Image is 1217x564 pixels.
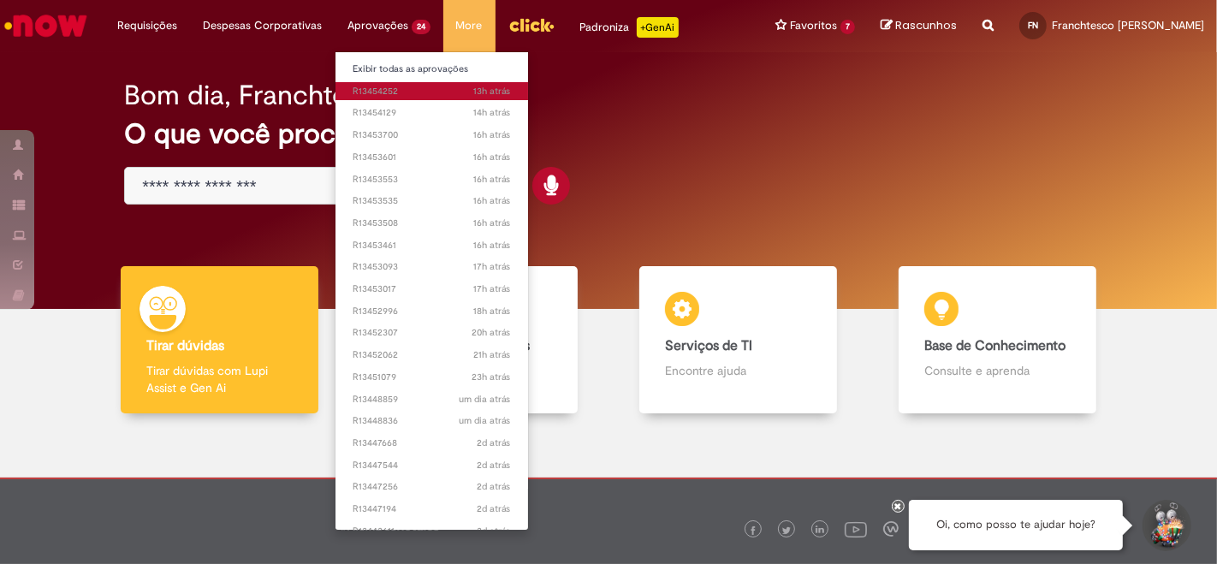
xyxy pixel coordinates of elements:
[335,390,528,409] a: Aberto R13448859 :
[124,80,392,110] h2: Bom dia, Franchtesco
[353,326,511,340] span: R13452307
[335,478,528,496] a: Aberto R13447256 :
[665,337,752,354] b: Serviços de TI
[473,348,511,361] time: 27/08/2025 11:53:48
[353,525,511,538] span: R13443611
[790,17,837,34] span: Favoritos
[353,151,511,164] span: R13453601
[816,525,824,536] img: logo_footer_linkedin.png
[473,173,511,186] span: 16h atrás
[477,436,511,449] time: 26/08/2025 11:06:34
[473,128,511,141] span: 16h atrás
[477,480,511,493] time: 26/08/2025 10:08:51
[124,119,1093,149] h2: O que você procura hoje?
[473,282,511,295] span: 17h atrás
[782,526,791,535] img: logo_footer_twitter.png
[508,12,555,38] img: click_logo_yellow_360x200.png
[473,305,511,318] span: 18h atrás
[335,412,528,430] a: Aberto R13448836 :
[146,362,293,396] p: Tirar dúvidas com Lupi Assist e Gen Ai
[335,280,528,299] a: Aberto R13453017 :
[477,502,511,515] span: 2d atrás
[335,236,528,255] a: Aberto R13453461 :
[477,459,511,472] time: 26/08/2025 10:45:29
[473,151,511,163] span: 16h atrás
[473,106,511,119] span: 14h atrás
[1140,500,1191,551] button: Iniciar Conversa de Suporte
[335,82,528,101] a: Aberto R13454252 :
[477,436,511,449] span: 2d atrás
[580,17,679,38] div: Padroniza
[473,260,511,273] span: 17h atrás
[353,348,511,362] span: R13452062
[353,436,511,450] span: R13447668
[335,346,528,365] a: Aberto R13452062 :
[472,371,511,383] span: 23h atrás
[335,60,528,79] a: Exibir todas as aprovações
[473,239,511,252] span: 16h atrás
[665,362,811,379] p: Encontre ajuda
[335,170,528,189] a: Aberto R13453553 :
[477,525,511,537] time: 25/08/2025 11:03:55
[472,371,511,383] time: 27/08/2025 09:34:32
[1028,20,1038,31] span: FN
[335,126,528,145] a: Aberto R13453700 :
[353,371,511,384] span: R13451079
[335,434,528,453] a: Aberto R13447668 :
[90,266,349,414] a: Tirar dúvidas Tirar dúvidas com Lupi Assist e Gen Ai
[473,194,511,207] span: 16h atrás
[472,326,511,339] time: 27/08/2025 12:57:45
[117,17,177,34] span: Requisições
[353,414,511,428] span: R13448836
[412,20,430,34] span: 24
[353,459,511,472] span: R13447544
[353,85,511,98] span: R13454252
[868,266,1127,414] a: Base de Conhecimento Consulte e aprenda
[2,9,90,43] img: ServiceNow
[353,217,511,230] span: R13453508
[335,456,528,475] a: Aberto R13447544 :
[473,348,511,361] span: 21h atrás
[608,266,868,414] a: Serviços de TI Encontre ajuda
[473,217,511,229] time: 27/08/2025 16:19:03
[473,217,511,229] span: 16h atrás
[353,194,511,208] span: R13453535
[840,20,855,34] span: 7
[477,480,511,493] span: 2d atrás
[335,500,528,519] a: Aberto R13447194 :
[203,17,322,34] span: Despesas Corporativas
[473,305,511,318] time: 27/08/2025 15:05:08
[473,85,511,98] span: 13h atrás
[335,302,528,321] a: Aberto R13452996 :
[881,18,957,34] a: Rascunhos
[353,173,511,187] span: R13453553
[335,192,528,211] a: Aberto R13453535 :
[883,521,899,537] img: logo_footer_workplace.png
[353,128,511,142] span: R13453700
[473,260,511,273] time: 27/08/2025 15:18:25
[477,502,511,515] time: 26/08/2025 09:59:17
[895,17,957,33] span: Rascunhos
[335,324,528,342] a: Aberto R13452307 :
[845,518,867,540] img: logo_footer_youtube.png
[472,326,511,339] span: 20h atrás
[459,414,511,427] time: 26/08/2025 14:52:08
[353,393,511,407] span: R13448859
[353,305,511,318] span: R13452996
[347,17,408,34] span: Aprovações
[335,368,528,387] a: Aberto R13451079 :
[924,362,1071,379] p: Consulte e aprenda
[459,393,511,406] span: um dia atrás
[456,17,483,34] span: More
[749,526,757,535] img: logo_footer_facebook.png
[335,104,528,122] a: Aberto R13454129 :
[1052,18,1204,33] span: Franchtesco [PERSON_NAME]
[353,480,511,494] span: R13447256
[473,194,511,207] time: 27/08/2025 16:22:27
[335,522,528,541] a: Aberto R13443611 :
[353,239,511,252] span: R13453461
[924,337,1066,354] b: Base de Conhecimento
[146,337,224,354] b: Tirar dúvidas
[353,282,511,296] span: R13453017
[335,258,528,276] a: Aberto R13453093 :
